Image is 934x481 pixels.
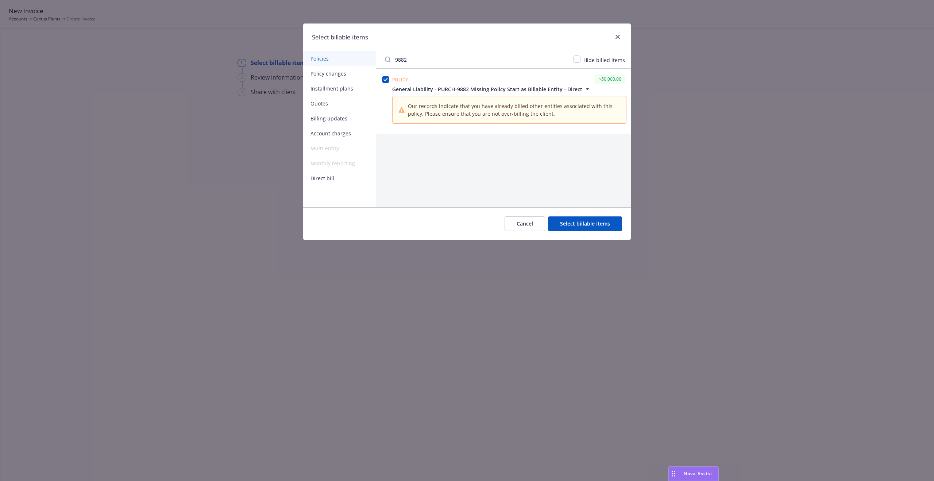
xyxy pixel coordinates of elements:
button: General Liability - PURCH-9882 Missing Policy Start as Billable Entity - Direct [392,85,626,93]
span: Nova Assist [684,470,713,477]
span: Monthly reporting [303,156,376,171]
input: Filter by keyword [381,52,569,67]
div: Drag to move [669,467,678,481]
button: Billing updates [303,111,376,126]
button: Select billable items [548,216,622,231]
button: Installment plans [303,81,376,96]
button: Policy changes [303,66,376,81]
span: General Liability - PURCH-9882 Missing Policy Start as Billable Entity - Direct [392,85,582,93]
button: Direct bill [303,171,376,186]
span: Our records indicate that you have already billed other entities associated with this policy. Ple... [408,102,620,118]
span: Multi-entity [303,141,376,156]
h1: Select billable items [312,32,368,42]
button: Quotes [303,96,376,111]
button: Nova Assist [668,466,719,481]
span: Hide billed items [583,57,625,64]
span: Policy [392,77,408,83]
div: $50,000.00 [595,74,625,84]
a: close [613,32,622,41]
button: Cancel [505,216,545,231]
button: Policies [303,51,376,66]
button: Account charges [303,126,376,141]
